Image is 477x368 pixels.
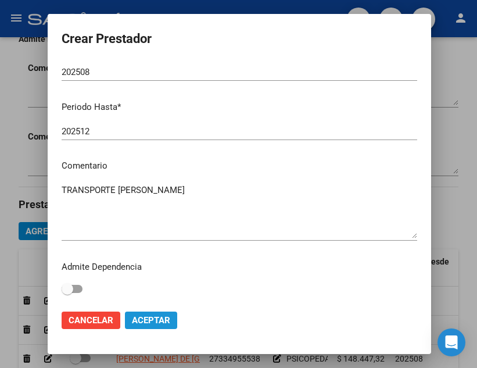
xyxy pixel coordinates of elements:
[125,312,177,329] button: Aceptar
[62,312,120,329] button: Cancelar
[437,328,465,356] div: Open Intercom Messenger
[62,159,417,173] p: Comentario
[62,260,417,274] p: Admite Dependencia
[132,315,170,326] span: Aceptar
[62,101,417,114] p: Periodo Hasta
[69,315,113,326] span: Cancelar
[62,28,417,50] h2: Crear Prestador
